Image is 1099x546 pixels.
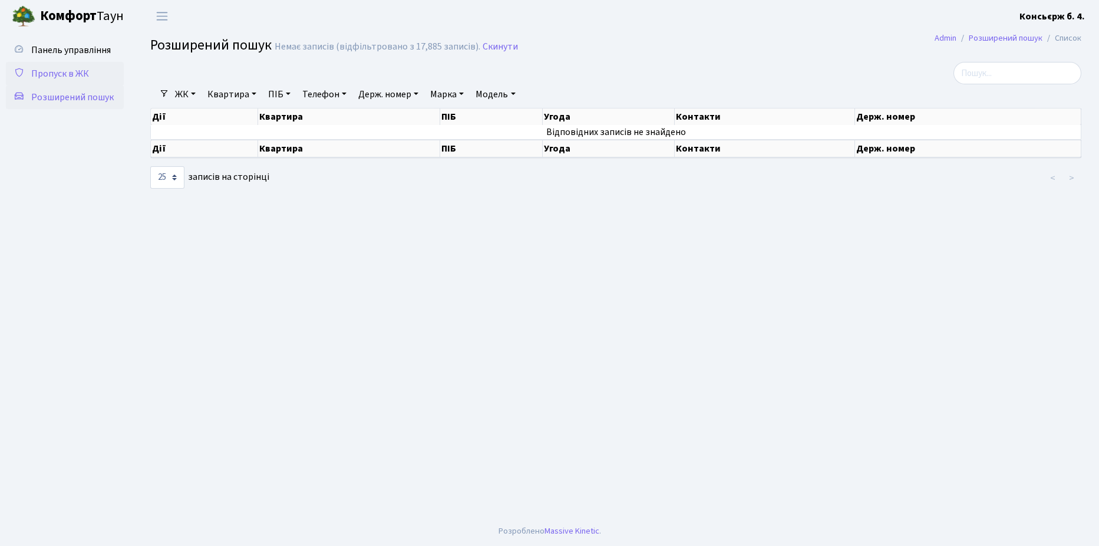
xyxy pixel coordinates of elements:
[6,85,124,109] a: Розширений пошук
[150,35,272,55] span: Розширений пошук
[258,108,440,125] th: Квартира
[855,108,1081,125] th: Держ. номер
[440,140,543,157] th: ПІБ
[1019,10,1085,23] b: Консьєрж б. 4.
[1019,9,1085,24] a: Консьєрж б. 4.
[40,6,124,27] span: Таун
[31,44,111,57] span: Панель управління
[675,140,856,157] th: Контакти
[298,84,351,104] a: Телефон
[31,91,114,104] span: Розширений пошук
[499,525,601,538] div: Розроблено .
[12,5,35,28] img: logo.png
[151,140,258,157] th: Дії
[151,108,258,125] th: Дії
[543,140,675,157] th: Угода
[150,166,269,189] label: записів на сторінці
[354,84,423,104] a: Держ. номер
[543,108,675,125] th: Угода
[40,6,97,25] b: Комфорт
[483,41,518,52] a: Скинути
[917,26,1099,51] nav: breadcrumb
[969,32,1042,44] a: Розширений пошук
[6,38,124,62] a: Панель управління
[275,41,480,52] div: Немає записів (відфільтровано з 17,885 записів).
[151,125,1081,139] td: Відповідних записів не знайдено
[6,62,124,85] a: Пропуск в ЖК
[440,108,543,125] th: ПІБ
[425,84,468,104] a: Марка
[675,108,856,125] th: Контакти
[31,67,89,80] span: Пропуск в ЖК
[263,84,295,104] a: ПІБ
[258,140,440,157] th: Квартира
[203,84,261,104] a: Квартира
[855,140,1081,157] th: Держ. номер
[150,166,184,189] select: записів на сторінці
[170,84,200,104] a: ЖК
[953,62,1081,84] input: Пошук...
[471,84,520,104] a: Модель
[544,525,599,537] a: Massive Kinetic
[1042,32,1081,45] li: Список
[147,6,177,26] button: Переключити навігацію
[935,32,956,44] a: Admin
